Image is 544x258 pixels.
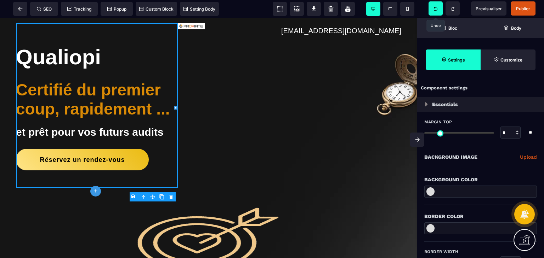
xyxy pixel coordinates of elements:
strong: Customize [500,57,522,63]
a: Upload [520,153,537,161]
span: Open Blocks [417,18,481,38]
span: Custom Block [139,6,174,12]
strong: Bloc [448,25,457,31]
span: View components [273,2,287,16]
img: loading [425,102,428,106]
div: Component settings [417,81,544,95]
span: Open Style Manager [481,49,535,70]
text: [EMAIL_ADDRESS][DOMAIN_NAME] [268,7,402,19]
strong: Body [511,25,521,31]
span: Previsualiser [476,6,502,11]
strong: Settings [448,57,465,63]
p: Essentials [432,100,458,109]
h1: Qualiopi [16,24,178,55]
b: Certifié du premier coup, rapidement ... [16,63,170,100]
span: Setting Body [183,6,215,12]
span: Settings [426,49,481,70]
div: Border Color [424,212,537,221]
span: SEO [37,6,52,12]
span: Tracking [67,6,91,12]
span: Publier [516,6,530,11]
span: Open Layer Manager [481,18,544,38]
span: Preview [471,1,506,16]
p: Background Image [424,153,477,161]
button: Réservez un rendez-vous [16,131,148,153]
span: Screenshot [290,2,304,16]
span: Popup [107,6,126,12]
span: Margin Top [424,119,452,125]
span: Border Width [424,249,458,254]
b: et prêt pour vos futurs audits [16,109,164,120]
div: Background Color [424,175,537,184]
img: 92ef1b41aa5dc875a9f0b1580ab26380_Logo_Proxiane_Final.png [178,5,205,12]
